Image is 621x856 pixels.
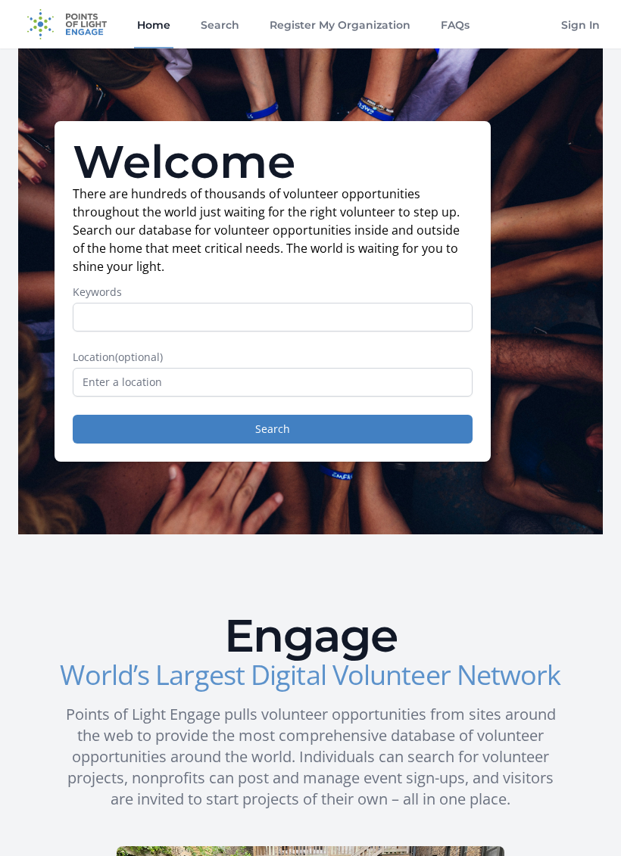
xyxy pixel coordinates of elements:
[73,415,473,444] button: Search
[56,661,565,689] h3: World’s Largest Digital Volunteer Network
[115,350,163,364] span: (optional)
[73,285,473,300] label: Keywords
[73,185,473,275] p: There are hundreds of thousands of volunteer opportunities throughout the world just waiting for ...
[73,368,473,397] input: Enter a location
[73,350,473,365] label: Location
[56,704,565,810] p: Points of Light Engage pulls volunteer opportunities from sites around the web to provide the mos...
[73,139,473,185] h1: Welcome
[56,613,565,658] h2: Engage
